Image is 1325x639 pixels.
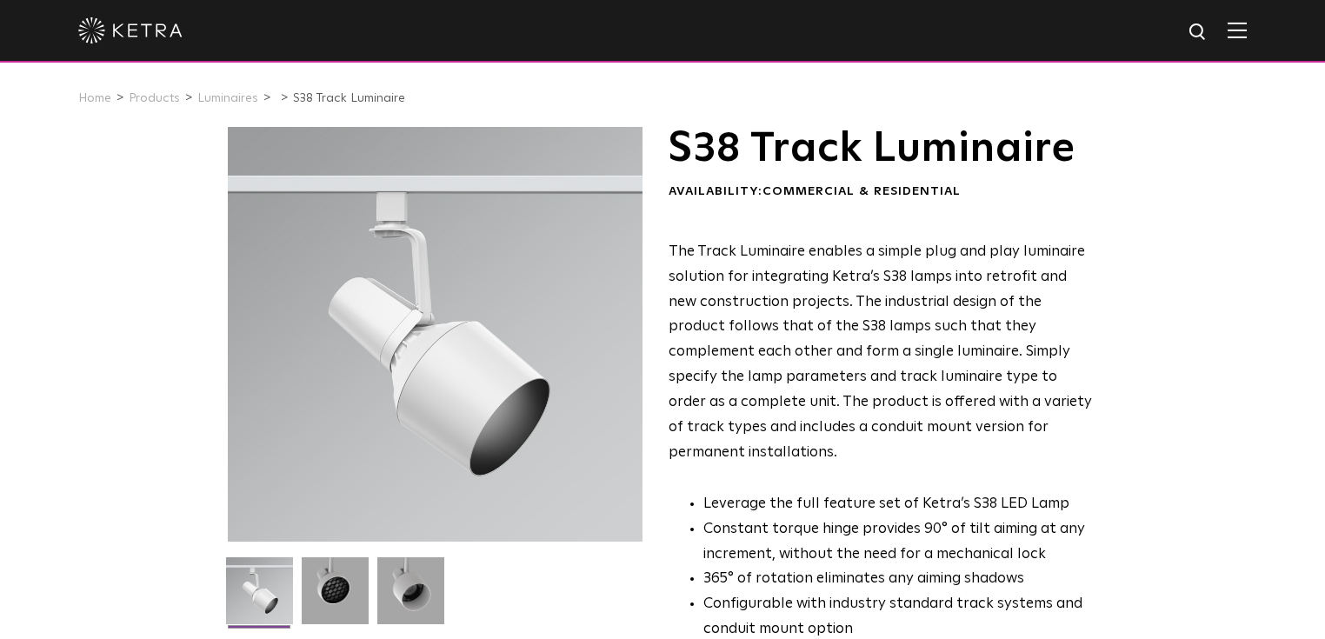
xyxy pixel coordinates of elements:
a: S38 Track Luminaire [293,92,405,104]
span: The Track Luminaire enables a simple plug and play luminaire solution for integrating Ketra’s S38... [669,244,1092,460]
img: S38-Track-Luminaire-2021-Web-Square [226,557,293,637]
li: Constant torque hinge provides 90° of tilt aiming at any increment, without the need for a mechan... [703,517,1092,568]
a: Luminaires [197,92,258,104]
h1: S38 Track Luminaire [669,127,1092,170]
img: ketra-logo-2019-white [78,17,183,43]
span: Commercial & Residential [762,185,961,197]
a: Home [78,92,111,104]
li: 365° of rotation eliminates any aiming shadows [703,567,1092,592]
img: Hamburger%20Nav.svg [1228,22,1247,38]
div: Availability: [669,183,1092,201]
img: 9e3d97bd0cf938513d6e [377,557,444,637]
a: Products [129,92,180,104]
img: 3b1b0dc7630e9da69e6b [302,557,369,637]
img: search icon [1188,22,1209,43]
li: Leverage the full feature set of Ketra’s S38 LED Lamp [703,492,1092,517]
